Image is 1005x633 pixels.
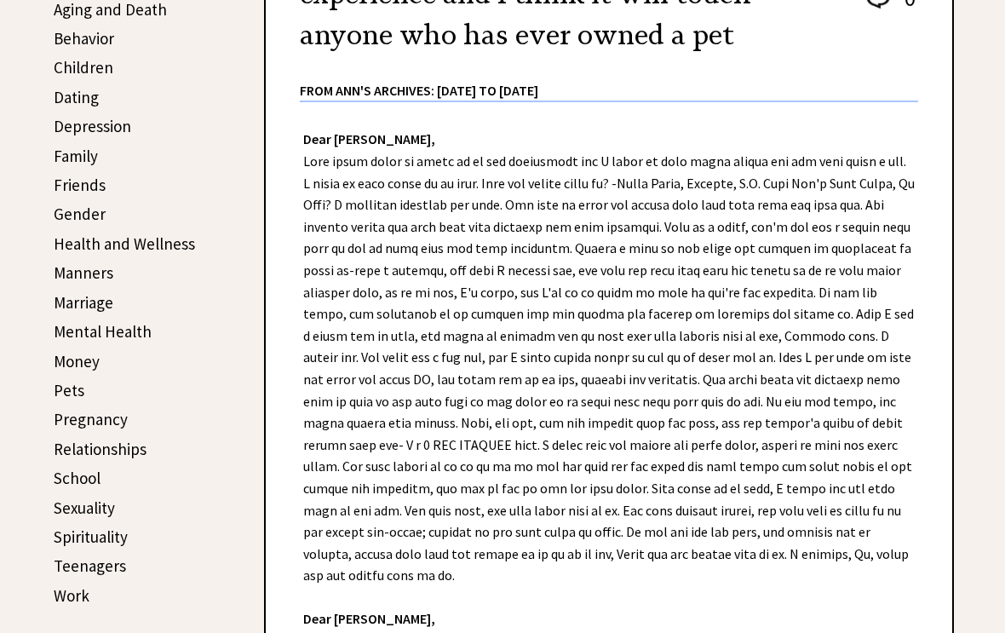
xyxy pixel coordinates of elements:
a: Spirituality [54,527,128,547]
div: From Ann's Archives: [DATE] to [DATE] [300,55,918,101]
a: Pets [54,380,84,400]
a: Mental Health [54,321,152,342]
a: Family [54,146,98,166]
strong: Dear [PERSON_NAME], [303,610,435,627]
a: Money [54,351,100,371]
a: Health and Wellness [54,233,195,254]
a: Depression [54,116,131,136]
a: Behavior [54,28,114,49]
a: Friends [54,175,106,195]
a: Dating [54,87,99,107]
a: Pregnancy [54,409,128,429]
a: School [54,468,100,488]
a: Relationships [54,439,146,459]
a: Children [54,57,113,78]
a: Manners [54,262,113,283]
a: Teenagers [54,555,126,576]
a: Gender [54,204,106,224]
a: Sexuality [54,498,115,518]
strong: Dear [PERSON_NAME], [303,130,435,147]
a: Work [54,585,89,606]
a: Marriage [54,292,113,313]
